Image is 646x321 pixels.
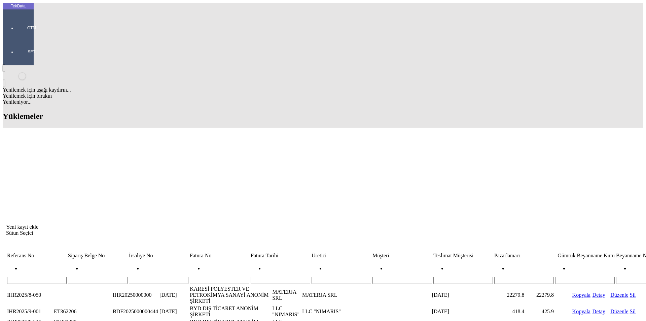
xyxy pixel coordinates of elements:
[3,112,643,121] h2: Yüklemeler
[497,286,525,304] td: 22279.8
[555,253,615,259] div: Gümrük Beyanname Kuru
[129,252,189,259] td: Sütun İrsaliye No
[431,286,467,304] td: [DATE]
[22,49,42,55] span: SET
[7,305,53,318] td: IHR2025/9-001
[372,253,432,259] div: Müşteri
[572,309,590,314] a: Kopyala
[7,286,53,304] td: IHR2025/8-050
[433,253,493,259] div: Teslimat Müşterisi
[372,260,432,284] td: Hücreyi Filtrele
[129,277,188,284] input: Hücreyi Filtrele
[112,286,158,304] td: IHR20250000000
[190,277,249,284] input: Hücreyi Filtrele
[555,277,615,284] input: Hücreyi Filtrele
[372,252,432,259] td: Sütun Müşteri
[189,252,250,259] td: Sütun Fatura No
[593,309,605,314] a: Detay
[7,253,67,259] div: Referans No
[525,286,554,304] td: 22279.8
[22,25,42,31] span: GTM
[433,277,493,284] input: Hücreyi Filtrele
[3,99,643,105] div: Yenileniyor...
[6,224,640,230] div: Yeni kayıt ekle
[251,253,310,259] div: Fatura Tarihi
[312,277,371,284] input: Hücreyi Filtrele
[9,237,29,244] td: Sütun undefined
[272,286,301,304] td: MATERJA SRL
[525,305,554,318] td: 425.9
[593,292,605,298] a: Detay
[189,305,271,318] td: BYD DIŞ TİCARET ANONİM ŞİRKETİ
[311,260,371,284] td: Hücreyi Filtrele
[610,309,628,314] a: Düzenle
[129,260,189,284] td: Hücreyi Filtrele
[7,260,67,284] td: Hücreyi Filtrele
[159,286,189,304] td: [DATE]
[431,305,467,318] td: [DATE]
[497,305,525,318] td: 418.4
[6,224,38,230] span: Yeni kayıt ekle
[68,260,128,284] td: Hücreyi Filtrele
[251,277,310,284] input: Hücreyi Filtrele
[494,253,554,259] div: Pazarlamacı
[68,277,128,284] input: Hücreyi Filtrele
[494,260,554,284] td: Hücreyi Filtrele
[30,237,45,244] td: Sütun undefined
[302,305,342,318] td: LLC "NIMARIS"
[53,305,90,318] td: ET362206
[372,277,432,284] input: Hücreyi Filtrele
[311,252,371,259] td: Sütun Üretici
[190,253,249,259] div: Fatura No
[494,277,554,284] input: Hücreyi Filtrele
[433,252,493,259] td: Sütun Teslimat Müşterisi
[630,292,636,298] a: Sil
[189,286,271,304] td: KARESİ POLYESTER VE PETROKİMYA SANAYİ ANONİM ŞİRKETİ
[3,87,643,93] div: Yenilemek için aşağı kaydırın...
[189,260,250,284] td: Hücreyi Filtrele
[555,252,615,259] td: Sütun Gümrük Beyanname Kuru
[630,309,636,314] a: Sil
[6,230,640,236] div: Sütun Seçici
[272,305,301,318] td: LLC "NIMARIS"
[312,253,371,259] div: Üretici
[7,252,67,259] td: Sütun Referans No
[494,252,554,259] td: Sütun Pazarlamacı
[302,286,342,304] td: MATERJA SRL
[3,93,643,99] div: Yenilemek için bırakın
[68,253,128,259] div: Sipariş Belge No
[250,260,311,284] td: Hücreyi Filtrele
[129,253,188,259] div: İrsaliye No
[159,305,189,318] td: [DATE]
[572,292,590,298] a: Kopyala
[112,305,158,318] td: BDF2025000000444
[3,3,34,9] div: TekData
[250,252,311,259] td: Sütun Fatura Tarihi
[68,252,128,259] td: Sütun Sipariş Belge No
[555,260,615,284] td: Hücreyi Filtrele
[433,260,493,284] td: Hücreyi Filtrele
[610,292,628,298] a: Düzenle
[6,230,33,236] span: Sütun Seçici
